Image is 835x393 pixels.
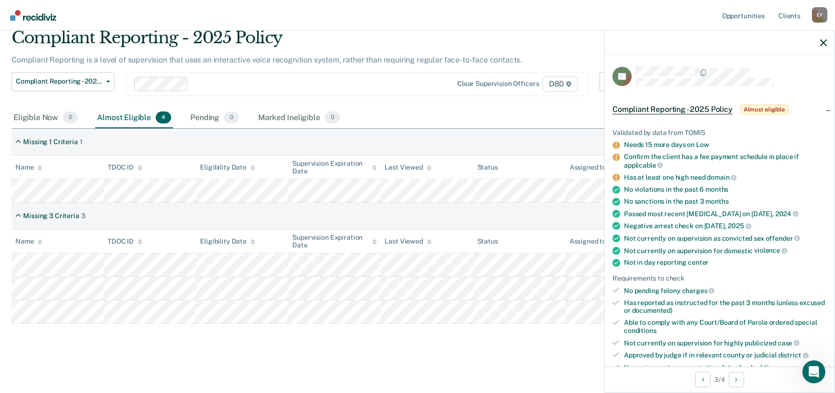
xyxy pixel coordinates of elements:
span: offender [766,234,800,242]
div: Status [477,237,498,246]
span: Almost eligible [740,105,788,114]
div: Name [15,237,42,246]
div: Last Viewed [385,163,431,172]
div: Compliant Reporting - 2025 PolicyAlmost eligible [605,94,835,125]
span: 0 [63,111,78,124]
button: Next Opportunity [729,372,744,387]
div: Missing 3 Criteria [23,212,79,220]
span: months [705,185,728,193]
div: Supervision Expiration Date [292,233,377,250]
div: E Y [812,7,827,23]
div: Clear supervision officers [457,80,539,88]
div: Upcoming sentence expiration date [624,363,827,372]
div: Not currently on supervision for domestic [624,246,827,255]
p: Compliant Reporting is a level of supervision that uses an interactive voice recognition system, ... [12,55,522,64]
div: 1 [80,138,83,146]
div: Able to comply with any Court/Board of Parole ordered special [624,319,827,335]
iframe: Intercom live chat [802,360,825,383]
span: 2024 [775,210,798,218]
div: Negative arrest check on [DATE], [624,221,827,230]
div: Status [477,163,498,172]
div: Assigned to [570,163,615,172]
div: Has at least one high need domain [624,173,827,182]
button: Previous Opportunity [695,372,710,387]
span: charges [682,287,715,295]
div: No pending felony [624,286,827,295]
div: Last Viewed [385,237,431,246]
div: Missing 1 Criteria [23,138,77,146]
span: documented) [632,307,673,314]
div: Has reported as instructed for the past 3 months (unless excused or [624,299,827,315]
div: 3 / 4 [605,367,835,392]
div: Approved by judge if in relevant county or judicial [624,351,827,359]
span: checked [735,364,769,371]
div: Needs 15 more days on Low [624,141,827,149]
div: Assigned to [570,237,615,246]
div: Validated by data from TOMIS [612,129,827,137]
div: No sanctions in the past 3 [624,197,827,206]
div: Confirm the client has a fee payment schedule in place if applicable [624,153,827,169]
div: TDOC ID [108,237,142,246]
span: violence [754,246,787,254]
div: No violations in the past 6 [624,185,827,194]
span: 4 [156,111,171,124]
span: 2025 [728,222,751,230]
div: Eligibility Date [200,237,255,246]
span: months [705,197,728,205]
span: center [688,258,709,266]
div: Name [15,163,42,172]
div: Eligible Now [12,108,80,129]
div: Pending [188,108,241,129]
div: TDOC ID [108,163,142,172]
span: Compliant Reporting - 2025 Policy [612,105,733,114]
span: district [778,351,809,359]
span: 0 [325,111,340,124]
div: Not currently on supervision as convicted sex [624,234,827,243]
div: Passed most recent [MEDICAL_DATA] on [DATE], [624,209,827,218]
div: Supervision Expiration Date [292,160,377,176]
button: Profile dropdown button [812,7,827,23]
img: Recidiviz [10,10,56,21]
span: 0 [224,111,239,124]
span: conditions [624,327,657,334]
span: D80 [543,76,577,92]
div: Marked Ineligible [256,108,342,129]
div: 3 [81,212,86,220]
div: Not currently on supervision for highly publicized [624,339,827,347]
div: Compliant Reporting - 2025 Policy [12,28,638,55]
span: Compliant Reporting - 2025 Policy [16,77,102,86]
div: Not in day reporting [624,258,827,267]
div: Requirements to check [612,274,827,282]
span: case [778,339,799,347]
div: Eligibility Date [200,163,255,172]
div: Almost Eligible [95,108,173,129]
